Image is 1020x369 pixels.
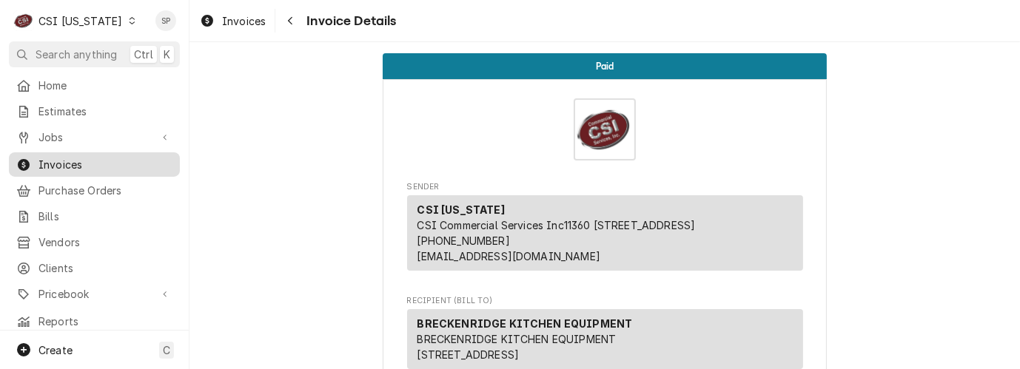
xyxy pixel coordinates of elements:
span: Pricebook [38,286,150,302]
a: Invoices [9,152,180,177]
span: Bills [38,209,172,224]
div: Sender [407,195,803,271]
a: Go to Pricebook [9,282,180,306]
button: Search anythingCtrlK [9,41,180,67]
span: Purchase Orders [38,183,172,198]
span: Ctrl [134,47,153,62]
div: CSI [US_STATE] [38,13,122,29]
a: Clients [9,256,180,280]
span: Search anything [36,47,117,62]
div: Recipient (Bill To) [407,309,803,369]
a: Home [9,73,180,98]
a: [PHONE_NUMBER] [417,234,510,247]
span: Home [38,78,172,93]
strong: CSI [US_STATE] [417,203,505,216]
a: [EMAIL_ADDRESS][DOMAIN_NAME] [417,250,600,263]
div: C [13,10,34,31]
span: Create [38,344,73,356]
span: C [163,342,170,358]
div: Status [383,53,827,79]
a: Reports [9,309,180,334]
span: Recipient (Bill To) [407,295,803,307]
a: Estimates [9,99,180,123]
span: Reports [38,314,172,329]
span: Invoices [222,13,266,29]
span: Vendors [38,234,172,250]
div: SP [155,10,176,31]
span: Invoices [38,157,172,172]
a: Invoices [194,9,272,33]
span: BRECKENRIDGE KITCHEN EQUIPMENT [STREET_ADDRESS] [417,333,617,361]
span: CSI Commercial Services Inc11360 [STREET_ADDRESS] [417,219,696,231]
div: CSI Kentucky's Avatar [13,10,34,31]
button: Navigate back [278,9,302,33]
span: Sender [407,181,803,193]
span: Paid [596,61,614,71]
span: K [164,47,170,62]
span: Estimates [38,104,172,119]
div: Shelley Politte's Avatar [155,10,176,31]
strong: BRECKENRIDGE KITCHEN EQUIPMENT [417,317,633,330]
span: Jobs [38,129,150,145]
div: Sender [407,195,803,277]
img: Logo [574,98,636,160]
a: Vendors [9,230,180,254]
span: Invoice Details [302,11,396,31]
a: Purchase Orders [9,178,180,203]
span: Clients [38,260,172,276]
a: Bills [9,204,180,228]
a: Go to Jobs [9,125,180,149]
div: Invoice Sender [407,181,803,277]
